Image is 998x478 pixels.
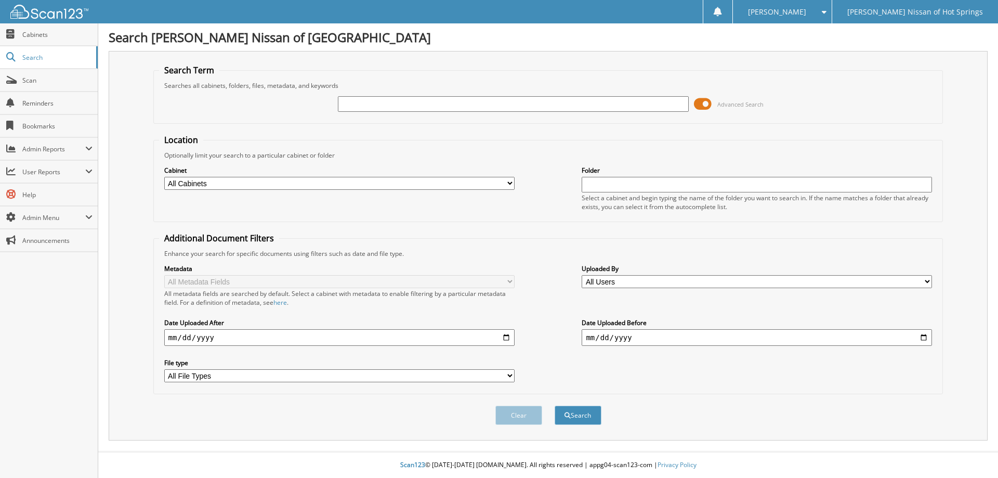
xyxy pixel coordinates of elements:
label: Date Uploaded Before [582,318,932,327]
span: Reminders [22,99,93,108]
span: Cabinets [22,30,93,39]
legend: Additional Document Filters [159,232,279,244]
span: Advanced Search [717,100,764,108]
button: Clear [495,406,542,425]
span: Announcements [22,236,93,245]
label: Uploaded By [582,264,932,273]
span: User Reports [22,167,85,176]
span: Admin Reports [22,145,85,153]
div: Enhance your search for specific documents using filters such as date and file type. [159,249,938,258]
input: start [164,329,515,346]
div: Optionally limit your search to a particular cabinet or folder [159,151,938,160]
img: scan123-logo-white.svg [10,5,88,19]
a: Privacy Policy [658,460,697,469]
span: Admin Menu [22,213,85,222]
span: Help [22,190,93,199]
div: Select a cabinet and begin typing the name of the folder you want to search in. If the name match... [582,193,932,211]
label: Cabinet [164,166,515,175]
span: [PERSON_NAME] [748,9,806,15]
div: All metadata fields are searched by default. Select a cabinet with metadata to enable filtering b... [164,289,515,307]
span: [PERSON_NAME] Nissan of Hot Springs [847,9,983,15]
span: Scan123 [400,460,425,469]
a: here [273,298,287,307]
legend: Location [159,134,203,146]
legend: Search Term [159,64,219,76]
h1: Search [PERSON_NAME] Nissan of [GEOGRAPHIC_DATA] [109,29,988,46]
input: end [582,329,932,346]
span: Scan [22,76,93,85]
span: Bookmarks [22,122,93,131]
label: Folder [582,166,932,175]
div: © [DATE]-[DATE] [DOMAIN_NAME]. All rights reserved | appg04-scan123-com | [98,453,998,478]
span: Search [22,53,91,62]
label: Metadata [164,264,515,273]
label: File type [164,358,515,367]
button: Search [555,406,601,425]
div: Searches all cabinets, folders, files, metadata, and keywords [159,81,938,90]
label: Date Uploaded After [164,318,515,327]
